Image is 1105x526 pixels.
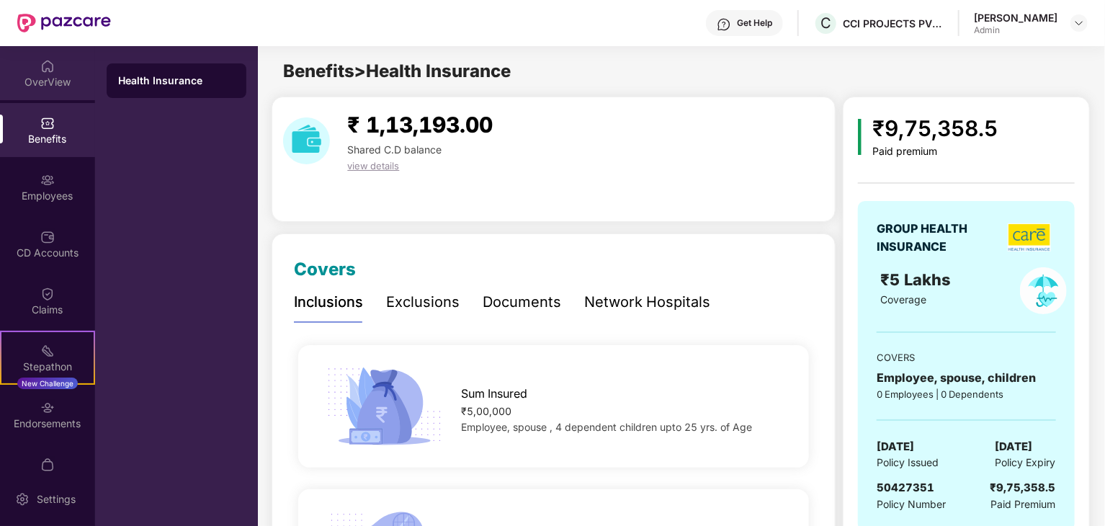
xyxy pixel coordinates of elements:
[40,287,55,301] img: svg+xml;base64,PHN2ZyBpZD0iQ2xhaW0iIHhtbG5zPSJodHRwOi8vd3d3LnczLm9yZy8yMDAwL3N2ZyIgd2lkdGg9IjIwIi...
[858,119,862,155] img: icon
[322,363,447,450] img: icon
[881,293,927,306] span: Coverage
[877,438,914,455] span: [DATE]
[40,401,55,415] img: svg+xml;base64,PHN2ZyBpZD0iRW5kb3JzZW1lbnRzIiB4bWxucz0iaHR0cDovL3d3dy53My5vcmcvMjAwMC9zdmciIHdpZH...
[118,73,235,88] div: Health Insurance
[584,291,710,313] div: Network Hospitals
[843,17,944,30] div: CCI PROJECTS PVT LTD
[737,17,772,29] div: Get Help
[1020,267,1067,314] img: policyIcon
[877,481,934,494] span: 50427351
[40,116,55,130] img: svg+xml;base64,PHN2ZyBpZD0iQmVuZWZpdHMiIHhtbG5zPSJodHRwOi8vd3d3LnczLm9yZy8yMDAwL3N2ZyIgd2lkdGg9Ij...
[991,496,1056,512] span: Paid Premium
[877,387,1055,401] div: 0 Employees | 0 Dependents
[32,492,80,507] div: Settings
[990,479,1056,496] div: ₹9,75,358.5
[283,61,511,81] span: Benefits > Health Insurance
[40,230,55,244] img: svg+xml;base64,PHN2ZyBpZD0iQ0RfQWNjb3VudHMiIGRhdGEtbmFtZT0iQ0QgQWNjb3VudHMiIHhtbG5zPSJodHRwOi8vd3...
[1,360,94,374] div: Stepathon
[1008,223,1051,251] img: insurerLogo
[974,11,1057,24] div: [PERSON_NAME]
[386,291,460,313] div: Exclusions
[461,404,786,419] div: ₹5,00,000
[877,350,1055,365] div: COVERS
[40,173,55,187] img: svg+xml;base64,PHN2ZyBpZD0iRW1wbG95ZWVzIiB4bWxucz0iaHR0cDovL3d3dy53My5vcmcvMjAwMC9zdmciIHdpZHRoPS...
[15,492,30,507] img: svg+xml;base64,PHN2ZyBpZD0iU2V0dGluZy0yMHgyMCIgeG1sbnM9Imh0dHA6Ly93d3cudzMub3JnLzIwMDAvc3ZnIiB3aW...
[40,344,55,358] img: svg+xml;base64,PHN2ZyB4bWxucz0iaHR0cDovL3d3dy53My5vcmcvMjAwMC9zdmciIHdpZHRoPSIyMSIgaGVpZ2h0PSIyMC...
[996,438,1033,455] span: [DATE]
[974,24,1057,36] div: Admin
[877,498,946,510] span: Policy Number
[294,259,356,280] span: Covers
[873,112,998,146] div: ₹9,75,358.5
[17,14,111,32] img: New Pazcare Logo
[881,270,956,289] span: ₹5 Lakhs
[483,291,561,313] div: Documents
[877,369,1055,387] div: Employee, spouse, children
[40,59,55,73] img: svg+xml;base64,PHN2ZyBpZD0iSG9tZSIgeG1sbnM9Imh0dHA6Ly93d3cudzMub3JnLzIwMDAvc3ZnIiB3aWR0aD0iMjAiIG...
[996,455,1056,471] span: Policy Expiry
[461,421,752,433] span: Employee, spouse , 4 dependent children upto 25 yrs. of Age
[17,378,78,389] div: New Challenge
[1073,17,1085,29] img: svg+xml;base64,PHN2ZyBpZD0iRHJvcGRvd24tMzJ4MzIiIHhtbG5zPSJodHRwOi8vd3d3LnczLm9yZy8yMDAwL3N2ZyIgd2...
[820,14,831,32] span: C
[717,17,731,32] img: svg+xml;base64,PHN2ZyBpZD0iSGVscC0zMngzMiIgeG1sbnM9Imh0dHA6Ly93d3cudzMub3JnLzIwMDAvc3ZnIiB3aWR0aD...
[347,112,493,138] span: ₹ 1,13,193.00
[461,385,527,403] span: Sum Insured
[877,455,939,471] span: Policy Issued
[877,220,1003,256] div: GROUP HEALTH INSURANCE
[283,117,330,164] img: download
[347,143,442,156] span: Shared C.D balance
[294,291,363,313] div: Inclusions
[873,146,998,158] div: Paid premium
[347,160,399,171] span: view details
[40,458,55,472] img: svg+xml;base64,PHN2ZyBpZD0iTXlfT3JkZXJzIiBkYXRhLW5hbWU9Ik15IE9yZGVycyIgeG1sbnM9Imh0dHA6Ly93d3cudz...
